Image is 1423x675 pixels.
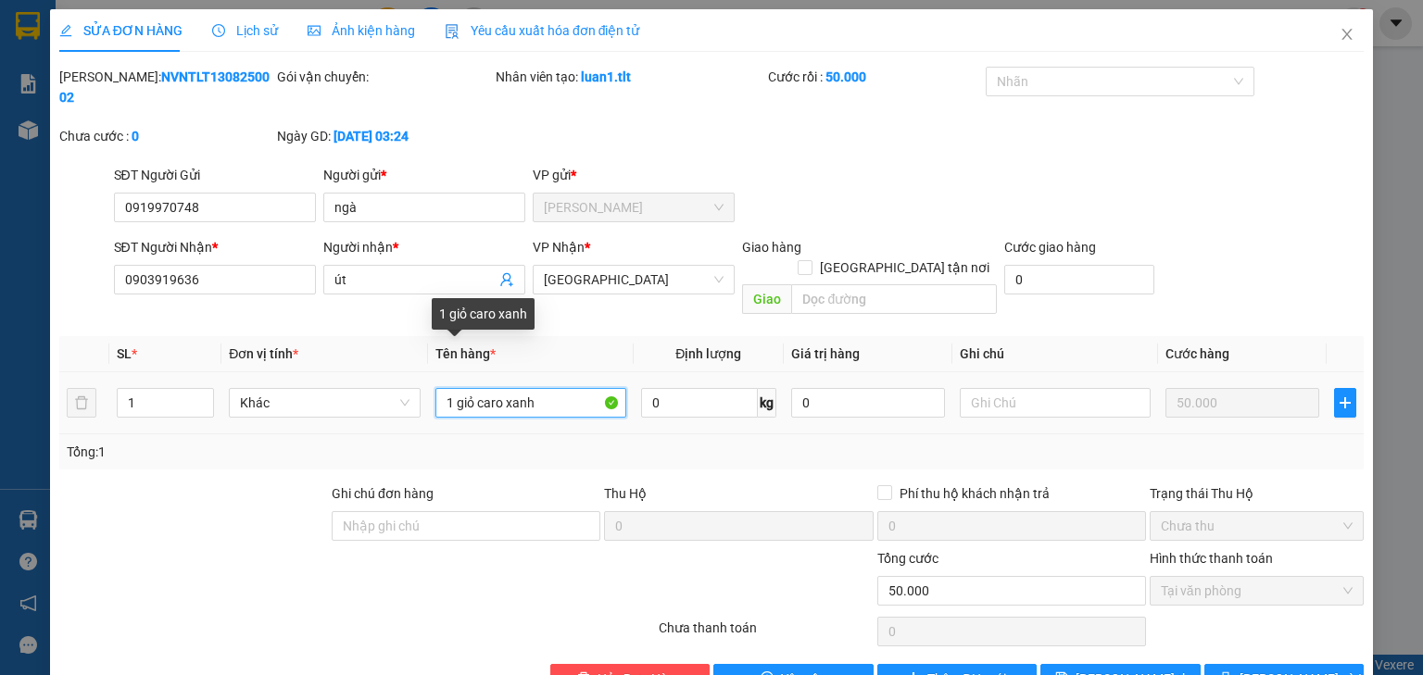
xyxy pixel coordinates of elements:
[323,237,525,257] div: Người nhận
[67,388,96,418] button: delete
[240,389,409,417] span: Khác
[59,126,273,146] div: Chưa cước :
[435,346,496,361] span: Tên hàng
[812,257,997,278] span: [GEOGRAPHIC_DATA] tận nơi
[604,486,647,501] span: Thu Hộ
[533,240,585,255] span: VP Nhận
[1321,9,1373,61] button: Close
[435,388,626,418] input: VD: Bàn, Ghế
[496,67,764,87] div: Nhân viên tạo:
[581,69,631,84] b: luan1.tlt
[229,346,298,361] span: Đơn vị tính
[132,129,139,144] b: 0
[742,284,791,314] span: Giao
[758,388,776,418] span: kg
[533,165,735,185] div: VP gửi
[544,194,724,221] span: Nguyễn Văn Nguyễn
[308,23,415,38] span: Ảnh kiện hàng
[212,24,225,37] span: clock-circle
[59,69,270,105] b: NVNTLT1308250002
[952,336,1158,372] th: Ghi chú
[1165,346,1229,361] span: Cước hàng
[277,126,491,146] div: Ngày GD:
[768,67,982,87] div: Cước rồi :
[334,129,409,144] b: [DATE] 03:24
[742,240,801,255] span: Giao hàng
[675,346,741,361] span: Định lượng
[432,298,535,330] div: 1 giỏ caro xanh
[892,483,1057,504] span: Phí thu hộ khách nhận trả
[825,69,866,84] b: 50.000
[1165,388,1319,418] input: 0
[791,346,860,361] span: Giá trị hàng
[791,284,997,314] input: Dọc đường
[332,486,434,501] label: Ghi chú đơn hàng
[114,165,316,185] div: SĐT Người Gửi
[445,23,640,38] span: Yêu cầu xuất hóa đơn điện tử
[59,23,183,38] span: SỬA ĐƠN HÀNG
[1004,240,1096,255] label: Cước giao hàng
[59,24,72,37] span: edit
[1004,265,1154,294] input: Cước giao hàng
[657,618,875,650] div: Chưa thanh toán
[1161,577,1353,605] span: Tại văn phòng
[308,24,321,37] span: picture
[1150,483,1364,504] div: Trạng thái Thu Hộ
[1150,551,1273,566] label: Hình thức thanh toán
[277,67,491,87] div: Gói vận chuyển:
[67,442,550,462] div: Tổng: 1
[544,266,724,294] span: Sài Gòn
[960,388,1151,418] input: Ghi Chú
[1340,27,1354,42] span: close
[332,511,600,541] input: Ghi chú đơn hàng
[117,346,132,361] span: SL
[1334,388,1356,418] button: plus
[59,67,273,107] div: [PERSON_NAME]:
[1161,512,1353,540] span: Chưa thu
[1335,395,1355,410] span: plus
[212,23,278,38] span: Lịch sử
[114,237,316,257] div: SĐT Người Nhận
[323,165,525,185] div: Người gửi
[445,24,460,39] img: icon
[877,551,938,566] span: Tổng cước
[499,272,514,287] span: user-add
